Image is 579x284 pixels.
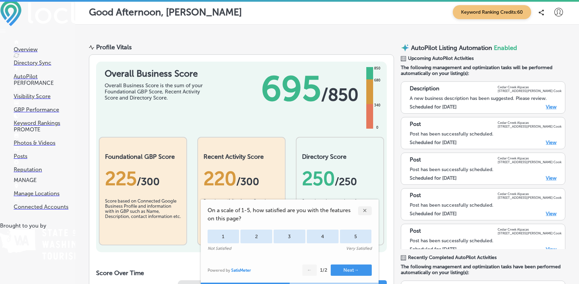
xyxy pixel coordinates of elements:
[335,176,357,188] span: /250
[302,167,378,190] div: 250
[373,103,382,108] div: 340
[546,140,556,145] a: View
[498,125,562,128] p: [STREET_ADDRESS][PERSON_NAME] Cook
[346,246,372,251] div: Very Satisfied
[231,268,251,273] a: SatisMeter
[203,153,279,160] h2: Recent Activity Score
[236,176,259,188] span: /300
[401,43,409,52] img: autopilot-icon
[410,246,457,252] label: Scheduled for [DATE]
[14,73,75,80] p: AutoPilot
[410,156,421,164] p: Post
[89,7,242,18] p: Good Afternoon, [PERSON_NAME]
[14,113,75,126] a: Keyword Rankings
[105,68,207,79] h1: Overall Business Score
[208,246,231,251] div: Not Satisfied
[546,211,556,217] a: View
[14,177,75,183] p: MANAGE
[222,198,237,204] b: activity
[208,206,358,223] span: On a scale of 1-5, how satisfied are you with the features on this page?
[302,198,378,233] div: Score based on number of directories enrolled versus not enrolled and consistency of data across ...
[137,176,160,188] span: / 300
[240,230,272,243] div: 2
[410,140,457,145] label: Scheduled for [DATE]
[14,197,75,210] a: Connected Accounts
[14,126,75,133] p: PROMOTE
[498,160,562,164] p: [STREET_ADDRESS][PERSON_NAME] Cook
[105,82,207,101] div: Overall Business Score is the sum of your Foundational GBP Score, Recent Activity Score and Direc...
[498,192,562,196] p: Cedar Creek Alpacas
[14,204,75,210] p: Connected Accounts
[410,175,457,181] label: Scheduled for [DATE]
[411,44,492,52] p: AutoPilot Listing Automation
[410,167,562,172] div: Post has been successfully scheduled.
[14,106,75,113] p: GBP Performance
[373,78,382,83] div: 680
[14,153,75,159] p: Posts
[14,67,75,80] a: AutoPilot
[14,93,75,100] p: Visibility Score
[331,264,372,276] button: Next→
[401,264,565,275] span: The following management and optimization tasks have been performed automatically on your listing...
[410,104,457,110] label: Scheduled for [DATE]
[410,95,562,101] div: A new business description has been suggested. Please review.
[14,166,75,173] p: Reputation
[14,184,75,197] a: Manage Locations
[410,211,457,217] label: Scheduled for [DATE]
[410,202,562,208] div: Post has been successfully scheduled.
[401,65,565,76] span: The following management and optimization tasks will be performed automatically on your listing(s):
[203,198,279,233] div: Based on of your Google Business Profile .
[340,230,372,243] div: 5
[302,264,317,276] button: ←
[14,100,75,113] a: GBP Performance
[105,198,181,233] div: Score based on Connected Google Business Profile and information with in GBP such as Name, Descri...
[14,120,75,126] p: Keyword Rankings
[410,228,421,235] p: Post
[14,80,75,86] p: PERFORMANCE
[408,255,497,260] span: Recently Completed AutoPilot Activities
[410,85,439,93] p: Description
[498,85,562,89] p: Cedar Creek Alpacas
[14,190,75,197] p: Manage Locations
[546,246,556,252] a: View
[307,230,339,243] div: 4
[373,66,382,71] div: 850
[203,167,279,190] div: 220
[410,121,421,128] p: Post
[498,228,562,231] p: Cedar Creek Alpacas
[498,121,562,125] p: Cedar Creek Alpacas
[208,268,251,273] div: Powered by
[14,133,75,146] a: Photos & Videos
[410,131,562,137] div: Post has been successfully scheduled.
[546,104,556,110] a: View
[494,44,517,52] span: Enabled
[14,53,75,66] a: Directory Sync
[14,160,75,173] a: Reputation
[408,55,474,61] span: Upcoming AutoPilot Activities
[453,5,531,19] span: Keyword Ranking Credits: 60
[261,68,321,109] span: 695
[375,125,380,130] div: 0
[14,60,75,66] p: Directory Sync
[498,89,562,93] p: [STREET_ADDRESS][PERSON_NAME] Cook
[208,230,239,243] div: 1
[96,269,387,277] h2: Score Over Time
[14,146,75,159] a: Posts
[14,140,75,146] p: Photos & Videos
[14,46,75,53] p: Overview
[105,167,181,190] div: 225
[274,230,305,243] div: 3
[358,206,372,215] div: ✕
[302,153,378,160] h2: Directory Score
[105,153,181,160] h2: Foundational GBP Score
[321,85,358,105] span: / 850
[14,87,75,100] a: Visibility Score
[410,192,421,199] p: Post
[498,231,562,235] p: [STREET_ADDRESS][PERSON_NAME] Cook
[410,238,562,244] div: Post has been successfully scheduled.
[14,40,75,53] a: Overview
[546,175,556,181] a: View
[498,196,562,199] p: [STREET_ADDRESS][PERSON_NAME] Cook
[498,156,562,160] p: Cedar Creek Alpacas
[320,267,327,273] div: 1 / 2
